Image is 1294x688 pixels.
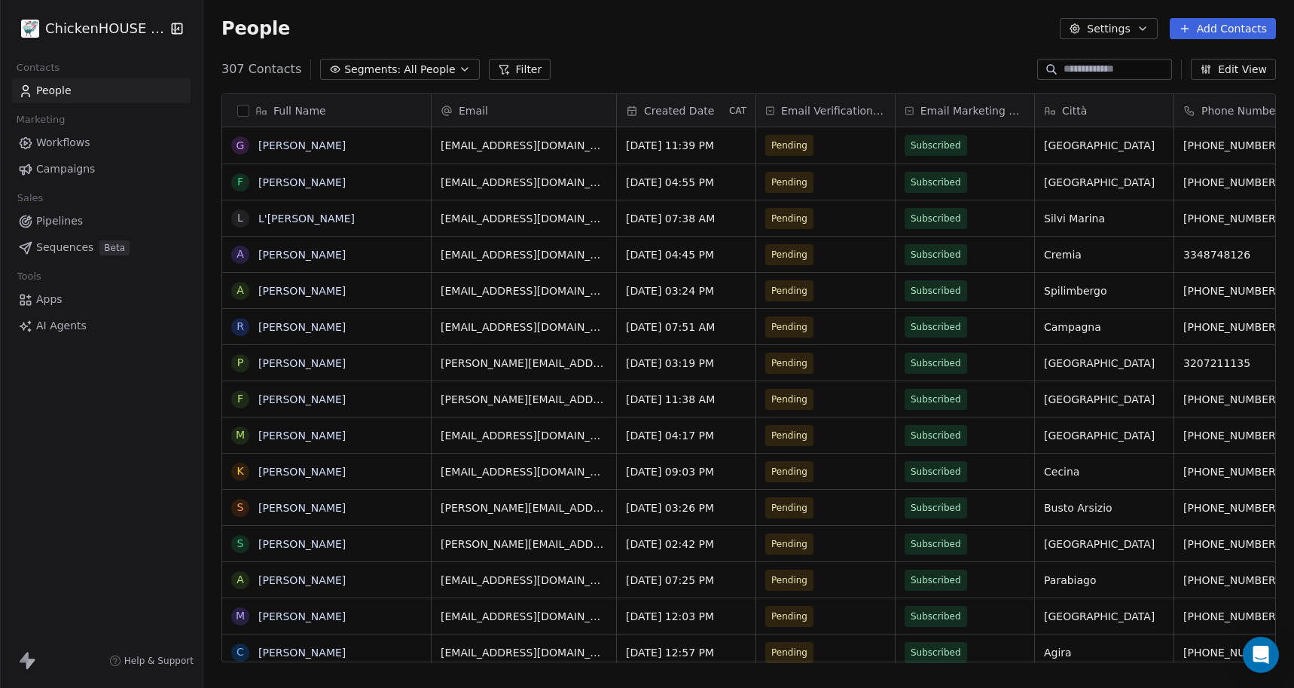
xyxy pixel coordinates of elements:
[911,283,961,298] span: Subscribed
[771,537,807,552] span: Pending
[258,393,346,405] a: [PERSON_NAME]
[258,285,346,297] a: [PERSON_NAME]
[626,283,746,298] span: [DATE] 03:24 PM
[237,463,243,479] div: K
[1243,637,1279,673] div: Open Intercom Messenger
[626,500,746,515] span: [DATE] 03:26 PM
[1044,464,1164,479] span: Cecina
[771,320,807,335] span: Pending
[21,20,39,38] img: 4.jpg
[258,176,346,188] a: [PERSON_NAME]
[911,464,961,479] span: Subscribed
[258,139,346,151] a: [PERSON_NAME]
[920,103,1025,118] span: Email Marketing Consent
[626,392,746,407] span: [DATE] 11:38 AM
[109,655,194,667] a: Help & Support
[441,211,607,226] span: [EMAIL_ADDRESS][DOMAIN_NAME]
[911,428,961,443] span: Subscribed
[1044,283,1164,298] span: Spilimbergo
[1044,211,1164,226] span: Silvi Marina
[258,357,346,369] a: [PERSON_NAME]
[36,83,72,99] span: People
[771,211,807,226] span: Pending
[151,87,163,99] img: tab_keywords_by_traffic_grey.svg
[237,246,244,262] div: A
[781,103,886,118] span: Email Verification Status
[771,464,807,479] span: Pending
[626,138,746,153] span: [DATE] 11:39 PM
[36,161,95,177] span: Campaigns
[1170,18,1276,39] button: Add Contacts
[1044,320,1164,335] span: Campagna
[237,536,244,552] div: S
[626,175,746,190] span: [DATE] 04:55 PM
[273,103,326,118] span: Full Name
[12,209,191,234] a: Pipelines
[441,428,607,443] span: [EMAIL_ADDRESS][DOMAIN_NAME]
[441,392,607,407] span: [PERSON_NAME][EMAIL_ADDRESS][DOMAIN_NAME]
[441,320,607,335] span: [EMAIL_ADDRESS][DOMAIN_NAME]
[1062,103,1087,118] span: Città
[221,60,301,78] span: 307 Contacts
[911,500,961,515] span: Subscribed
[771,283,807,298] span: Pending
[1044,175,1164,190] span: [GEOGRAPHIC_DATA]
[441,175,607,190] span: [EMAIL_ADDRESS][DOMAIN_NAME]
[36,240,93,255] span: Sequences
[911,392,961,407] span: Subscribed
[221,17,290,40] span: People
[404,62,455,78] span: All People
[441,500,607,515] span: [PERSON_NAME][EMAIL_ADDRESS][DOMAIN_NAME]
[1060,18,1157,39] button: Settings
[12,130,191,155] a: Workflows
[911,211,961,226] span: Subscribed
[237,391,243,407] div: F
[36,135,90,151] span: Workflows
[1044,138,1164,153] span: [GEOGRAPHIC_DATA]
[45,19,166,38] span: ChickenHOUSE snc
[1044,247,1164,262] span: Cremia
[258,538,346,550] a: [PERSON_NAME]
[911,138,961,153] span: Subscribed
[237,355,243,371] div: P
[771,356,807,371] span: Pending
[911,573,961,588] span: Subscribed
[911,175,961,190] span: Subscribed
[441,247,607,262] span: [EMAIL_ADDRESS][DOMAIN_NAME]
[617,94,755,127] div: Created DateCAT
[441,645,607,660] span: [EMAIL_ADDRESS][DOMAIN_NAME]
[36,318,87,334] span: AI Agents
[771,500,807,515] span: Pending
[236,427,245,443] div: M
[771,392,807,407] span: Pending
[237,283,244,298] div: A
[24,24,36,36] img: logo_orange.svg
[237,210,243,226] div: L
[911,356,961,371] span: Subscribed
[771,645,807,660] span: Pending
[626,609,746,624] span: [DATE] 12:03 PM
[258,574,346,586] a: [PERSON_NAME]
[258,502,346,514] a: [PERSON_NAME]
[1044,356,1164,371] span: [GEOGRAPHIC_DATA]
[39,39,169,51] div: Dominio: [DOMAIN_NAME]
[24,39,36,51] img: website_grey.svg
[626,428,746,443] span: [DATE] 04:17 PM
[771,573,807,588] span: Pending
[36,292,63,307] span: Apps
[1035,94,1173,127] div: Città
[771,175,807,190] span: Pending
[911,609,961,624] span: Subscribed
[36,213,83,229] span: Pipelines
[237,138,245,154] div: G
[911,645,961,660] span: Subscribed
[626,320,746,335] span: [DATE] 07:51 AM
[63,87,75,99] img: tab_domain_overview_orange.svg
[896,94,1034,127] div: Email Marketing Consent
[10,109,72,131] span: Marketing
[258,213,355,225] a: L'[PERSON_NAME]
[1201,103,1280,118] span: Phone Number
[237,644,244,660] div: C
[1044,573,1164,588] span: Parabiago
[168,89,250,99] div: Keyword (traffico)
